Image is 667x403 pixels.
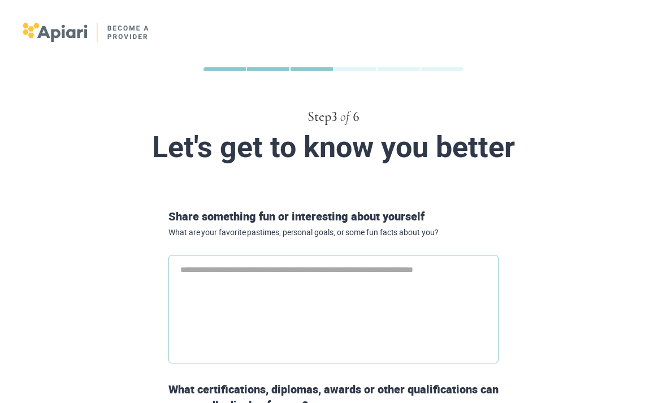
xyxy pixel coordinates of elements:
span: of [340,110,349,124]
span: What are your favorite pastimes, personal goals, or some fun facts about you? [168,228,499,237]
div: Step 3 6 [44,107,623,127]
div: Share something fun or interesting about yourself [164,209,503,237]
img: logo [23,23,150,42]
div: Let's get to know you better [67,131,600,163]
